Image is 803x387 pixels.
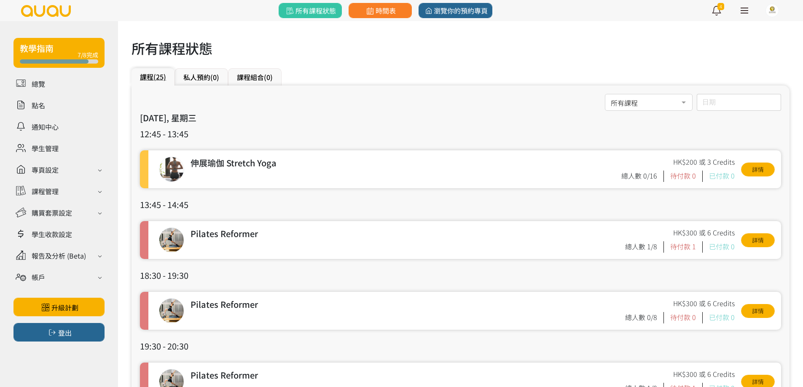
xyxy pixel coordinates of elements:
[621,171,664,182] div: 總人數 0/16
[191,157,619,171] div: 伸展瑜伽 Stretch Yoga
[673,157,735,171] div: HK$200 或 3 Credits
[140,128,781,140] h3: 12:45 - 13:45
[20,5,72,17] img: logo.svg
[279,3,342,18] a: 所有課程狀態
[210,72,219,82] span: (0)
[32,272,45,282] div: 帳戶
[741,163,775,176] a: 詳情
[32,186,59,196] div: 課程管理
[140,340,781,352] h3: 19:30 - 20:30
[670,241,703,253] div: 待付款 1
[670,171,703,182] div: 待付款 0
[183,72,219,82] a: 私人預約(0)
[140,112,781,124] h3: [DATE], 星期三
[13,298,105,316] a: 升級計劃
[741,304,775,318] a: 詳情
[697,94,781,111] input: 日期
[611,96,687,107] span: 所有課程
[625,241,664,253] div: 總人數 1/8
[709,171,735,182] div: 已付款 0
[32,165,59,175] div: 專頁設定
[741,233,775,247] a: 詳情
[673,369,735,383] div: HK$300 或 6 Credits
[264,72,273,82] span: (0)
[140,269,781,282] h3: 18:30 - 19:30
[13,323,105,342] button: 登出
[153,72,166,82] span: (25)
[365,5,395,16] span: 時間表
[709,241,735,253] div: 已付款 0
[419,3,492,18] a: 瀏覽你的預約專頁
[423,5,488,16] span: 瀏覽你的預約專頁
[140,72,166,82] a: 課程(25)
[717,3,724,10] span: 4
[673,227,735,241] div: HK$300 或 6 Credits
[191,227,623,241] div: Pilates Reformer
[191,298,623,312] div: Pilates Reformer
[670,312,703,323] div: 待付款 0
[625,312,664,323] div: 總人數 0/8
[285,5,336,16] span: 所有課程狀態
[191,369,623,383] div: Pilates Reformer
[349,3,412,18] a: 時間表
[32,251,86,261] div: 報告及分析 (Beta)
[237,72,273,82] a: 課程組合(0)
[132,38,790,58] h1: 所有課程狀態
[709,312,735,323] div: 已付款 0
[32,208,72,218] div: 購買套票設定
[140,198,781,211] h3: 13:45 - 14:45
[673,298,735,312] div: HK$300 或 6 Credits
